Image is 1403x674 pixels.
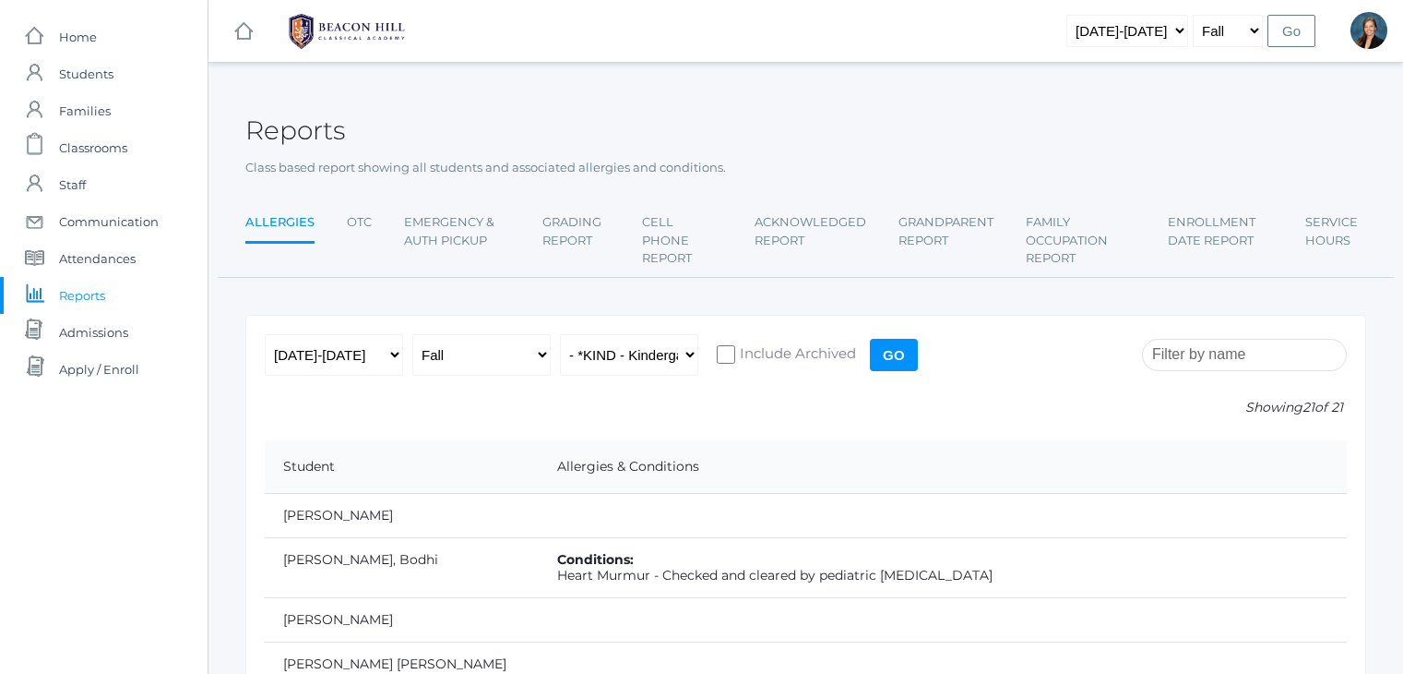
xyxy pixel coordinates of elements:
[59,277,105,314] span: Reports
[283,611,393,628] a: [PERSON_NAME]
[1168,204,1274,259] a: Enrollment Date Report
[1350,12,1387,49] div: Allison Smith
[539,537,1347,597] td: Heart Murmur - Checked and cleared by pediatric [MEDICAL_DATA]
[1026,204,1135,277] a: Family Occupation Report
[283,551,438,568] a: [PERSON_NAME], Bodhi
[347,204,372,241] a: OTC
[735,343,856,367] span: Include Archived
[245,159,1366,177] p: Class based report showing all students and associated allergies and conditions.
[59,166,86,203] span: Staff
[59,92,111,129] span: Families
[539,440,1347,494] th: Allergies & Conditions
[1302,399,1314,415] span: 21
[1305,204,1366,259] a: Service Hours
[1267,15,1315,47] input: Go
[755,204,866,259] a: Acknowledged Report
[898,204,993,259] a: Grandparent Report
[542,204,610,259] a: Grading Report
[278,8,416,54] img: BHCALogos-05-308ed15e86a5a0abce9b8dd61676a3503ac9727e845dece92d48e8588c001991.png
[1142,339,1347,371] input: Filter by name
[404,204,510,259] a: Emergency & Auth Pickup
[59,55,113,92] span: Students
[717,345,735,364] input: Include Archived
[642,204,722,277] a: Cell Phone Report
[265,398,1347,417] p: Showing of 21
[59,240,136,277] span: Attendances
[245,204,315,244] a: Allergies
[59,129,127,166] span: Classrooms
[870,339,918,371] input: Go
[557,551,634,568] b: Conditions:
[59,351,139,388] span: Apply / Enroll
[59,314,128,351] span: Admissions
[265,440,539,494] th: Student
[245,116,345,145] h2: Reports
[59,203,159,240] span: Communication
[283,656,506,672] a: [PERSON_NAME] [PERSON_NAME]
[283,507,393,524] a: [PERSON_NAME]
[59,18,97,55] span: Home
